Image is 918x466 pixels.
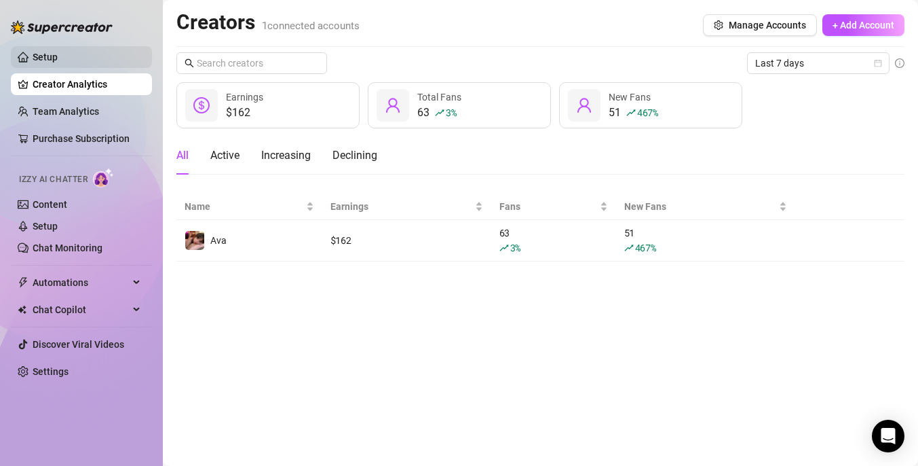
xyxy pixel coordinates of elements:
[895,58,904,68] span: info-circle
[33,366,69,377] a: Settings
[226,105,263,121] div: $162
[576,97,592,113] span: user
[729,20,806,31] span: Manage Accounts
[332,147,377,164] div: Declining
[33,133,130,144] a: Purchase Subscription
[226,92,263,103] span: Earnings
[491,194,616,220] th: Fans
[33,199,67,210] a: Content
[499,226,608,255] div: 63
[510,241,520,254] span: 3 %
[822,14,904,36] button: + Add Account
[330,233,483,248] div: $ 162
[33,272,129,293] span: Automations
[210,235,227,246] span: Ava
[19,173,88,186] span: Izzy AI Chatter
[322,194,491,220] th: Earnings
[626,108,636,118] span: rise
[755,53,881,73] span: Last 7 days
[176,10,360,35] h2: Creators
[33,52,58,62] a: Setup
[18,305,26,315] img: Chat Copilot
[18,277,28,288] span: thunderbolt
[193,97,210,113] span: dollar-circle
[872,420,904,452] div: Open Intercom Messenger
[624,199,776,214] span: New Fans
[197,56,308,71] input: Search creators
[33,243,102,253] a: Chat Monitoring
[874,59,882,67] span: calendar
[210,147,240,164] div: Active
[616,194,795,220] th: New Fans
[609,92,651,103] span: New Fans
[624,226,787,255] div: 51
[417,92,461,103] span: Total Fans
[33,73,141,95] a: Creator Analytics
[637,106,658,119] span: 467 %
[261,147,311,164] div: Increasing
[185,199,303,214] span: Name
[185,231,204,250] img: Ava
[703,14,817,36] button: Manage Accounts
[499,243,509,253] span: rise
[635,241,656,254] span: 467 %
[33,299,129,321] span: Chat Copilot
[33,221,58,232] a: Setup
[33,106,99,117] a: Team Analytics
[11,20,113,34] img: logo-BBDzfeDw.svg
[833,20,894,31] span: + Add Account
[435,108,444,118] span: rise
[624,243,634,253] span: rise
[176,147,189,164] div: All
[176,194,322,220] th: Name
[385,97,401,113] span: user
[330,199,472,214] span: Earnings
[262,20,360,32] span: 1 connected accounts
[93,168,114,187] img: AI Chatter
[185,58,194,68] span: search
[499,199,597,214] span: Fans
[417,105,461,121] div: 63
[714,20,723,30] span: setting
[446,106,456,119] span: 3 %
[33,339,124,350] a: Discover Viral Videos
[609,105,658,121] div: 51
